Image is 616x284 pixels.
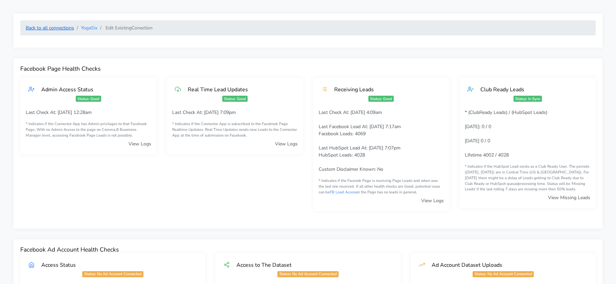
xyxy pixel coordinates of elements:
[230,261,392,268] div: Access to The Dataset
[474,86,588,93] div: Club Ready Leads
[129,141,151,147] a: View Logs
[319,145,401,151] span: Last HubSpot Lead At: [DATE] 7:07pm
[465,109,547,116] span: * (ClubReady Leads) / (HubSpot Leads)
[425,261,588,268] div: Ad Account Dataset Uploads
[465,152,509,158] span: Lifetime 4002 / 4028
[514,96,542,102] span: Status: In Sync
[465,138,490,144] span: [DATE] 0 / 0
[20,246,596,253] h4: Facebook Ad Account Health Checks
[20,20,596,35] nav: breadcrumb
[26,25,74,31] a: Back to all connections
[548,194,590,201] a: View Missing Leads
[319,178,440,195] span: * Indicates if the Faceook Page is receiving Page Leads and when was the last one received. If al...
[26,121,151,138] small: * Indicates if the Connector App has Admin privilages to that Facebook Page. With no Admin Access...
[222,96,248,102] span: Status: Good
[35,261,197,268] div: Access Status
[277,271,338,277] span: Status: No Ad Account Connected
[172,109,298,116] p: Last Check At: [DATE] 7:09pm
[82,271,143,277] span: Status: No Ad Account Connected
[172,121,298,138] small: * Indicates if the Connector App is subscribed to the Facebook Page Realtime Updates. Real Time U...
[81,25,97,31] a: YogaSix
[368,96,394,102] span: Status: Good
[319,166,383,172] span: Custom Disclaimer Known: No
[319,109,382,116] span: Last Check At: [DATE] 4:09am
[76,96,101,102] span: Status: Good
[319,123,401,130] span: Last Facebook Lead At: [DATE] 7:17am
[26,109,151,116] p: Last Check At: [DATE] 12:28am
[330,190,357,195] a: FB Lead Access
[181,86,295,93] div: Real Time Lead Updates
[465,123,491,130] span: [DATE]: 0 / 0
[97,24,153,31] li: Edit Existing Conection
[319,131,366,137] span: Facebook Leads: 4069
[20,65,596,72] h4: Facebook Page Health Checks
[319,152,365,158] span: HubSpot Leads: 4028
[473,271,533,277] span: Status: No Ad Account Connected
[465,164,589,192] span: * Indicates if the HubSpot Lead exists as a Club Ready User. The periods ([DATE], [DATE]) are in ...
[275,141,298,147] a: View Logs
[421,197,444,204] a: View Logs
[35,86,149,93] div: Admin Access Status
[327,86,441,93] div: Receiving Leads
